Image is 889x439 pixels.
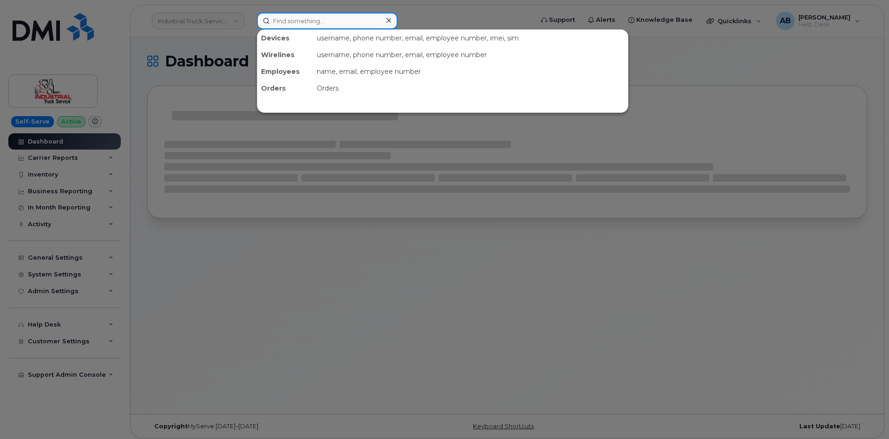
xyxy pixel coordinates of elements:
div: Employees [257,63,313,80]
div: Devices [257,30,313,46]
div: username, phone number, email, employee number [313,46,628,63]
div: username, phone number, email, employee number, imei, sim [313,30,628,46]
div: Wirelines [257,46,313,63]
div: Orders [257,80,313,97]
div: name, email, employee number [313,63,628,80]
div: Orders [313,80,628,97]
